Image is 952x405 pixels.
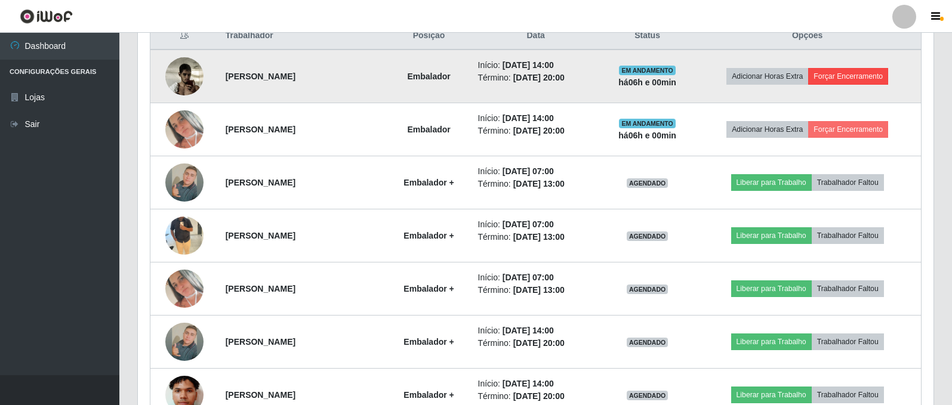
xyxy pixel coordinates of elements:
button: Forçar Encerramento [808,121,888,138]
strong: [PERSON_NAME] [226,231,295,240]
time: [DATE] 13:00 [513,179,565,188]
button: Liberar para Trabalho [731,387,812,403]
strong: [PERSON_NAME] [226,72,295,81]
img: 1754606528213.jpeg [165,110,204,149]
strong: Embalador [407,72,450,81]
time: [DATE] 14:00 [503,113,554,123]
th: Opções [694,22,921,50]
li: Término: [478,72,594,84]
span: EM ANDAMENTO [619,119,676,128]
button: Trabalhador Faltou [812,227,884,244]
time: [DATE] 20:00 [513,338,565,348]
li: Início: [478,218,594,231]
img: 1754606528213.jpeg [165,270,204,308]
strong: [PERSON_NAME] [226,284,295,293]
li: Término: [478,390,594,403]
li: Término: [478,178,594,190]
strong: Embalador + [403,390,454,400]
button: Liberar para Trabalho [731,280,812,297]
button: Adicionar Horas Extra [726,68,808,85]
th: Status [601,22,694,50]
li: Término: [478,284,594,296]
th: Data [471,22,601,50]
time: [DATE] 07:00 [503,166,554,176]
button: Liberar para Trabalho [731,333,812,350]
li: Início: [478,271,594,284]
li: Início: [478,165,594,178]
strong: Embalador + [403,284,454,293]
button: Trabalhador Faltou [812,174,884,191]
span: EM ANDAMENTO [619,66,676,75]
span: AGENDADO [627,178,668,188]
time: [DATE] 14:00 [503,60,554,70]
th: Trabalhador [218,22,387,50]
button: Liberar para Trabalho [731,227,812,244]
img: CoreUI Logo [20,9,73,24]
li: Início: [478,59,594,72]
li: Início: [478,112,594,125]
time: [DATE] 14:00 [503,379,554,388]
strong: Embalador + [403,231,454,240]
button: Trabalhador Faltou [812,280,884,297]
button: Liberar para Trabalho [731,174,812,191]
button: Forçar Encerramento [808,68,888,85]
time: [DATE] 20:00 [513,73,565,82]
li: Término: [478,337,594,350]
strong: [PERSON_NAME] [226,178,295,187]
time: [DATE] 07:00 [503,219,554,229]
li: Início: [478,324,594,337]
li: Término: [478,231,594,243]
img: 1752573650429.jpeg [165,308,204,376]
button: Trabalhador Faltou [812,387,884,403]
span: AGENDADO [627,391,668,400]
button: Adicionar Horas Extra [726,121,808,138]
strong: Embalador + [403,178,454,187]
strong: Embalador + [403,337,454,347]
strong: [PERSON_NAME] [226,125,295,134]
th: Posição [387,22,471,50]
span: AGENDADO [627,285,668,294]
strong: há 06 h e 00 min [618,131,676,140]
strong: [PERSON_NAME] [226,390,295,400]
time: [DATE] 07:00 [503,273,554,282]
button: Trabalhador Faltou [812,333,884,350]
time: [DATE] 13:00 [513,232,565,242]
li: Término: [478,125,594,137]
img: 1752542805092.jpeg [165,47,204,107]
time: [DATE] 20:00 [513,126,565,135]
time: [DATE] 14:00 [503,326,554,335]
strong: há 06 h e 00 min [618,78,676,87]
strong: [PERSON_NAME] [226,337,295,347]
strong: Embalador [407,125,450,134]
img: 1752601811526.jpeg [165,199,204,273]
time: [DATE] 20:00 [513,391,565,401]
span: AGENDADO [627,231,668,241]
img: 1752573650429.jpeg [165,149,204,217]
span: AGENDADO [627,338,668,347]
li: Início: [478,378,594,390]
time: [DATE] 13:00 [513,285,565,295]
